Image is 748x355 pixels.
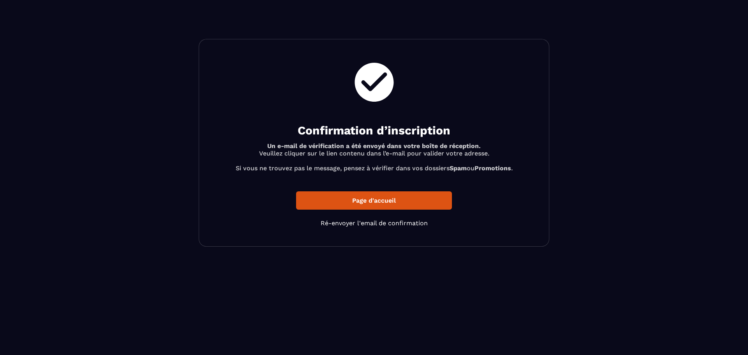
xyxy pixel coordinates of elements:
[267,142,481,150] b: Un e-mail de vérification a été envoyé dans votre boîte de réception.
[219,142,529,172] p: Veuillez cliquer sur le lien contenu dans l’e-mail pour valider votre adresse. Si vous ne trouvez...
[450,164,467,172] b: Spam
[296,191,452,210] a: Page d'accueil
[475,164,511,172] b: Promotions
[219,123,529,138] h2: Confirmation d’inscription
[351,59,398,106] img: check
[321,219,428,227] a: Ré-envoyer l'email de confirmation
